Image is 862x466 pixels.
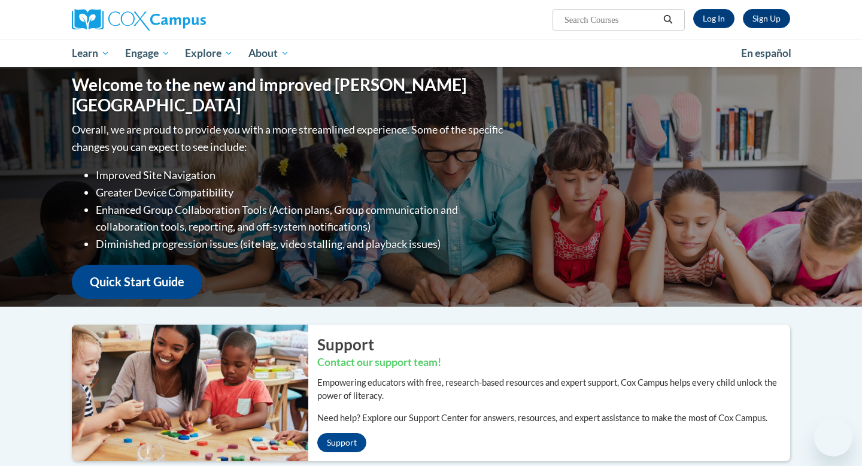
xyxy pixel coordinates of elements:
li: Enhanced Group Collaboration Tools (Action plans, Group communication and collaboration tools, re... [96,201,506,236]
a: Support [317,433,366,452]
h3: Contact our support team! [317,355,790,370]
p: Empowering educators with free, research-based resources and expert support, Cox Campus helps eve... [317,376,790,403]
span: About [248,46,289,60]
input: Search Courses [563,13,659,27]
li: Improved Site Navigation [96,167,506,184]
span: En español [741,47,791,59]
button: Search [659,13,677,27]
a: About [241,40,297,67]
a: Log In [693,9,734,28]
a: Cox Campus [72,9,299,31]
a: Register [743,9,790,28]
a: Explore [177,40,241,67]
img: Cox Campus [72,9,206,31]
h2: Support [317,334,790,355]
p: Need help? Explore our Support Center for answers, resources, and expert assistance to make the m... [317,411,790,425]
a: Engage [117,40,178,67]
a: En español [733,41,799,66]
p: Overall, we are proud to provide you with a more streamlined experience. Some of the specific cha... [72,121,506,156]
h1: Welcome to the new and improved [PERSON_NAME][GEOGRAPHIC_DATA] [72,75,506,115]
span: Explore [185,46,233,60]
iframe: Button to launch messaging window [814,418,852,456]
li: Greater Device Compatibility [96,184,506,201]
img: ... [63,325,308,461]
a: Quick Start Guide [72,265,202,299]
span: Engage [125,46,170,60]
span: Learn [72,46,110,60]
a: Learn [64,40,117,67]
li: Diminished progression issues (site lag, video stalling, and playback issues) [96,235,506,253]
div: Main menu [54,40,808,67]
